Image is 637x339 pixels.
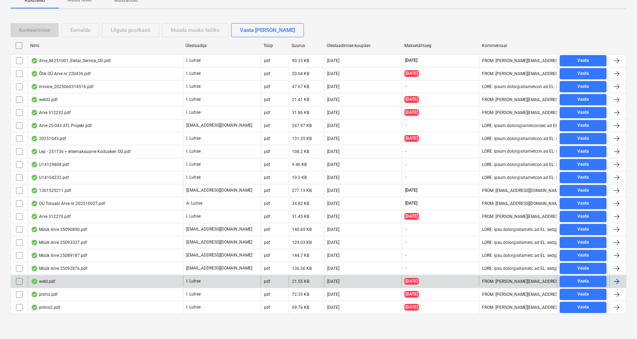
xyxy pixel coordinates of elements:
span: [DATE] [404,278,419,285]
p: [EMAIL_ADDRESS][DOMAIN_NAME] [186,265,252,271]
span: [DATE] [404,109,419,116]
span: - [404,226,407,232]
div: Tüüp [264,43,286,48]
div: 69.76 KB [292,305,309,310]
p: A. Luhse [186,200,202,206]
p: I. Luhse [186,291,201,297]
div: Nimi [30,43,180,48]
div: pdf [264,97,270,102]
div: Müük Arve 25092876.pdf [31,266,87,271]
div: Vaata [577,251,589,259]
span: - [404,84,407,89]
div: 34.82 KB [292,201,309,206]
p: [EMAIL_ADDRESS][DOMAIN_NAME] [186,187,252,193]
div: 21.41 KB [292,97,309,102]
div: weld.pdf [31,279,55,284]
div: pdf [264,149,270,154]
div: pdf [264,123,270,128]
div: 140.69 KB [292,227,312,232]
div: Vaata [577,134,589,142]
div: 47.67 KB [292,84,309,89]
div: pdf [264,136,270,141]
span: - [404,148,407,154]
div: pdf [264,214,270,219]
div: Maksetähtaeg [404,43,476,48]
div: Müük Arve 25090890.pdf [31,227,87,232]
div: pdf [264,84,270,89]
span: - [404,122,407,128]
div: primo2.pdf [31,305,60,310]
div: Vaata [577,173,589,181]
p: [EMAIL_ADDRESS][DOMAIN_NAME] [186,226,252,232]
div: 136.36 KB [292,266,312,271]
div: Müük Arve 25093327.pdf [31,240,87,245]
button: Vaata [560,68,606,79]
div: 247.97 KB [292,123,312,128]
div: Arve 312232.pdf [31,110,71,115]
div: [DATE] [327,84,339,89]
div: Andmed failist loetud [31,162,38,167]
div: [DATE] [327,201,339,206]
div: pdf [264,240,270,245]
button: Vaata [560,263,606,274]
div: Vaata [577,160,589,168]
div: pdf [264,305,270,310]
div: Müük Arve 25089187.pdf [31,253,87,258]
p: I. Luhse [186,174,201,180]
div: pdf [264,201,270,206]
div: [DATE] [327,162,339,167]
div: [DATE] [327,149,339,154]
div: pdf [264,71,270,76]
div: [DATE] [327,266,339,271]
span: [DATE] [404,70,419,77]
div: Andmed failist loetud [31,175,38,180]
div: 31.45 KB [292,214,309,219]
span: [DATE] [404,135,419,142]
button: Vaata [560,107,606,118]
div: 9.46 KB [292,162,307,167]
div: [DATE] [327,279,339,284]
div: Üleslaadimise kuupäev [327,43,399,48]
div: OÜ Toruabi Arve nr 202510027.pdf [31,201,105,206]
div: Vaata [577,69,589,78]
button: Vaata [PERSON_NAME] [231,23,304,37]
div: [DATE] [327,292,339,297]
div: [DATE] [327,136,339,141]
div: U14129808.pdf [31,162,69,167]
div: Andmed failist loetud [31,214,38,219]
div: pdf [264,253,270,258]
div: pdf [264,175,270,180]
div: [DATE] [327,58,339,63]
div: [DATE] [327,253,339,258]
div: pdf [264,162,270,167]
button: Vaata [560,224,606,235]
span: [DATE] [404,187,418,193]
button: Vaata [560,81,606,92]
div: Andmed failist loetud [31,305,38,310]
div: pdf [264,279,270,284]
div: Andmed failist loetud [31,227,38,232]
span: [DATE] [404,304,419,311]
div: Andmed failist loetud [31,253,38,258]
div: Vaata [577,290,589,298]
p: I. Luhse [186,71,201,77]
span: - [404,239,407,245]
div: Vaata [577,238,589,246]
p: [EMAIL_ADDRESS][DOMAIN_NAME] [186,239,252,245]
div: Vaata [577,199,589,207]
button: Vaata [560,276,606,287]
div: [DATE] [327,123,339,128]
div: Suurus [292,43,321,48]
div: Vaata [577,186,589,194]
div: Andmed failist loetud [31,188,38,193]
div: Vaata [577,264,589,272]
div: Kommentaar [482,43,554,48]
div: pdf [264,266,270,271]
div: [DATE] [327,305,339,310]
div: Andmed failist loetud [31,71,38,77]
div: pdf [264,58,270,63]
div: 21.55 KB [292,279,309,284]
p: I. Luhse [186,84,201,89]
div: Vaata [577,303,589,311]
span: - [404,174,407,180]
